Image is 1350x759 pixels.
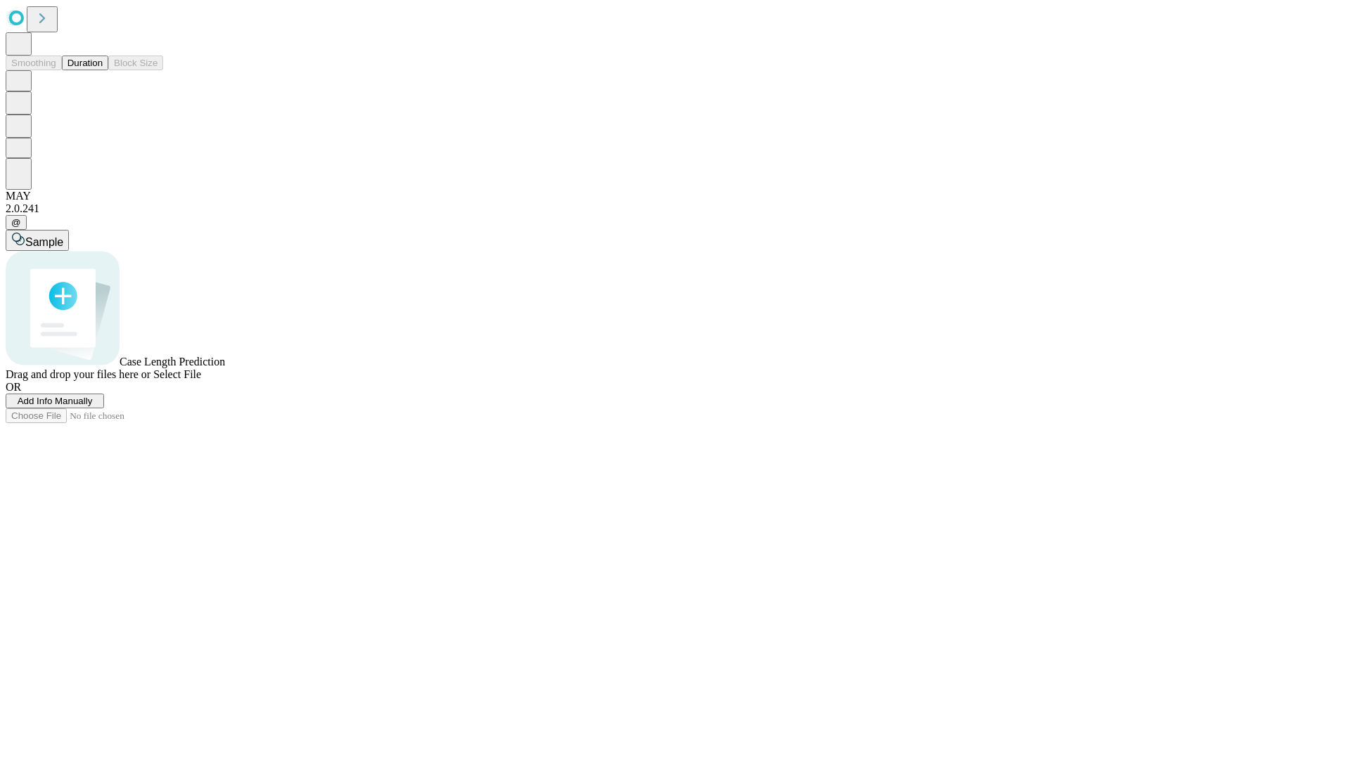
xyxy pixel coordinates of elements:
[6,381,21,393] span: OR
[6,56,62,70] button: Smoothing
[108,56,163,70] button: Block Size
[18,396,93,406] span: Add Info Manually
[11,217,21,228] span: @
[153,368,201,380] span: Select File
[6,215,27,230] button: @
[6,394,104,408] button: Add Info Manually
[6,202,1344,215] div: 2.0.241
[120,356,225,368] span: Case Length Prediction
[6,368,150,380] span: Drag and drop your files here or
[25,236,63,248] span: Sample
[6,230,69,251] button: Sample
[6,190,1344,202] div: MAY
[62,56,108,70] button: Duration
